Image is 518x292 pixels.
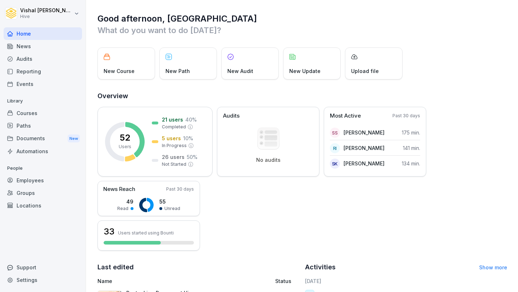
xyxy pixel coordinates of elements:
p: 21 users [162,116,183,123]
p: Name [97,277,221,285]
div: SS [330,128,340,138]
p: Upload file [351,67,379,75]
a: Audits [4,53,82,65]
p: Past 30 days [166,186,194,192]
a: Settings [4,274,82,286]
p: What do you want to do [DATE]? [97,24,507,36]
p: Most Active [330,112,361,120]
a: Home [4,27,82,40]
p: [PERSON_NAME] [344,129,385,136]
p: New Course [104,67,135,75]
p: [PERSON_NAME] [344,144,385,152]
p: Audits [223,112,240,120]
p: 49 [117,198,133,205]
p: 175 min. [402,129,420,136]
a: DocumentsNew [4,132,82,145]
h2: Activities [305,262,336,272]
a: Groups [4,187,82,199]
p: New Path [165,67,190,75]
p: No audits [256,157,281,163]
a: Show more [479,264,507,270]
div: Support [4,261,82,274]
p: Hive [20,14,73,19]
p: 141 min. [403,144,420,152]
h2: Overview [97,91,507,101]
div: New [68,134,80,143]
div: Documents [4,132,82,145]
p: 40 % [185,116,197,123]
a: Reporting [4,65,82,78]
h3: 33 [104,225,114,238]
p: Not Started [162,161,186,168]
p: Past 30 days [392,113,420,119]
p: Users started using Bounti [118,230,174,236]
p: Vishal [PERSON_NAME] [20,8,73,14]
p: 50 % [187,153,197,161]
p: Completed [162,124,186,130]
h2: Last edited [97,262,300,272]
a: Events [4,78,82,90]
p: Library [4,95,82,107]
a: Automations [4,145,82,158]
a: News [4,40,82,53]
div: SK [330,159,340,169]
p: Unread [164,205,180,212]
p: Users [119,143,131,150]
p: New Audit [227,67,253,75]
p: 55 [159,198,180,205]
a: Locations [4,199,82,212]
a: Employees [4,174,82,187]
p: News Reach [103,185,135,193]
h6: [DATE] [305,277,508,285]
p: 10 % [183,134,193,142]
p: New Update [289,67,321,75]
a: Courses [4,107,82,119]
p: Status [275,277,291,285]
p: People [4,163,82,174]
p: 5 users [162,134,181,142]
p: 52 [120,133,130,142]
p: 26 users [162,153,185,161]
div: RI [330,143,340,153]
p: 134 min. [402,160,420,167]
a: Paths [4,119,82,132]
p: Read [117,205,128,212]
p: [PERSON_NAME] [344,160,385,167]
h1: Good afternoon, [GEOGRAPHIC_DATA] [97,13,507,24]
p: In Progress [162,142,187,149]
